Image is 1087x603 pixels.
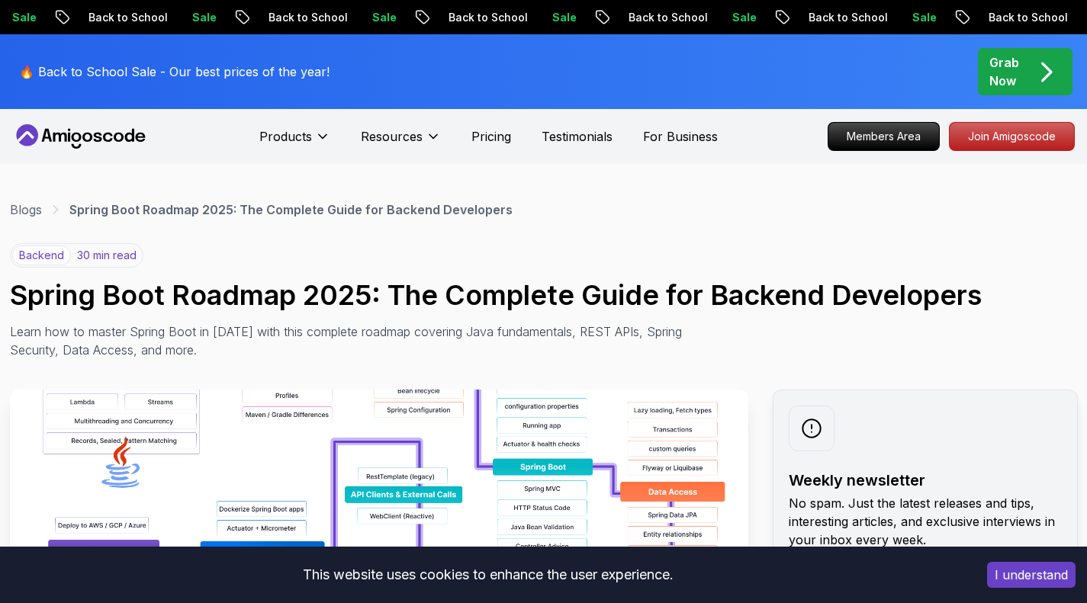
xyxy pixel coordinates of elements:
[10,322,693,359] p: Learn how to master Spring Boot in [DATE] with this complete roadmap covering Java fundamentals, ...
[587,10,691,25] p: Back to School
[828,122,940,151] a: Members Area
[331,10,380,25] p: Sale
[471,127,511,146] a: Pricing
[767,10,871,25] p: Back to School
[10,200,42,219] a: Blogs
[12,245,71,265] p: backend
[47,10,151,25] p: Back to School
[259,127,330,158] button: Products
[361,127,441,158] button: Resources
[789,470,1062,491] h2: Weekly newsletter
[11,558,964,592] div: This website uses cookies to enhance the user experience.
[10,280,1078,310] h1: Spring Boot Roadmap 2025: The Complete Guide for Backend Developers
[151,10,200,25] p: Sale
[77,248,137,263] p: 30 min read
[789,494,1062,549] p: No spam. Just the latest releases and tips, interesting articles, and exclusive interviews in you...
[989,53,1019,90] p: Grab Now
[691,10,740,25] p: Sale
[407,10,511,25] p: Back to School
[259,127,312,146] p: Products
[947,10,1051,25] p: Back to School
[69,200,513,219] p: Spring Boot Roadmap 2025: The Complete Guide for Backend Developers
[227,10,331,25] p: Back to School
[511,10,560,25] p: Sale
[361,127,423,146] p: Resources
[949,122,1075,151] a: Join Amigoscode
[542,127,613,146] a: Testimonials
[643,127,718,146] a: For Business
[871,10,920,25] p: Sale
[950,123,1074,150] p: Join Amigoscode
[828,123,939,150] p: Members Area
[987,562,1076,588] button: Accept cookies
[19,63,330,81] p: 🔥 Back to School Sale - Our best prices of the year!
